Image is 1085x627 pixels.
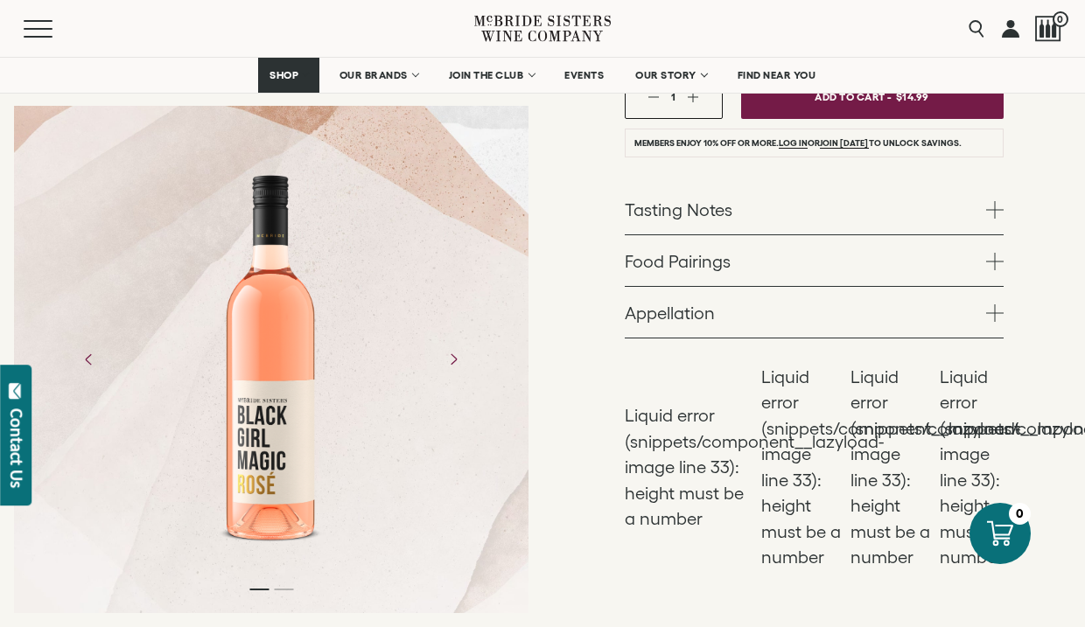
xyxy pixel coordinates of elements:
[671,91,675,102] span: 1
[328,58,429,93] a: OUR BRANDS
[1053,11,1068,27] span: 0
[625,287,1004,338] a: Appellation
[738,69,816,81] span: FIND NEAR YOU
[449,69,524,81] span: JOIN THE CLUB
[24,20,87,38] button: Mobile Menu Trigger
[635,69,696,81] span: OUR STORY
[761,365,842,571] li: Liquid error (snippets/component__lazyload-image line 33): height must be a number
[820,138,868,149] a: join [DATE]
[258,58,319,93] a: SHOP
[815,84,892,109] span: Add To Cart -
[269,69,299,81] span: SHOP
[8,408,25,488] div: Contact Us
[430,337,476,382] button: Next
[850,365,931,571] li: Liquid error (snippets/component__lazyload-image line 33): height must be a number
[1009,503,1031,525] div: 0
[940,365,1020,571] li: Liquid error (snippets/component__lazyload-image line 33): height must be a number
[625,403,752,533] li: Liquid error (snippets/component__lazyload-image line 33): height must be a number
[274,589,293,590] li: Page dot 2
[726,58,828,93] a: FIND NEAR YOU
[437,58,545,93] a: JOIN THE CLUB
[249,589,269,590] li: Page dot 1
[66,337,112,382] button: Previous
[625,129,1004,157] li: Members enjoy 10% off or more. or to unlock savings.
[625,184,1004,234] a: Tasting Notes
[741,75,1004,119] button: Add To Cart - $14.99
[779,138,808,149] a: Log in
[896,84,929,109] span: $14.99
[625,235,1004,286] a: Food Pairings
[564,69,604,81] span: EVENTS
[553,58,615,93] a: EVENTS
[624,58,717,93] a: OUR STORY
[339,69,408,81] span: OUR BRANDS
